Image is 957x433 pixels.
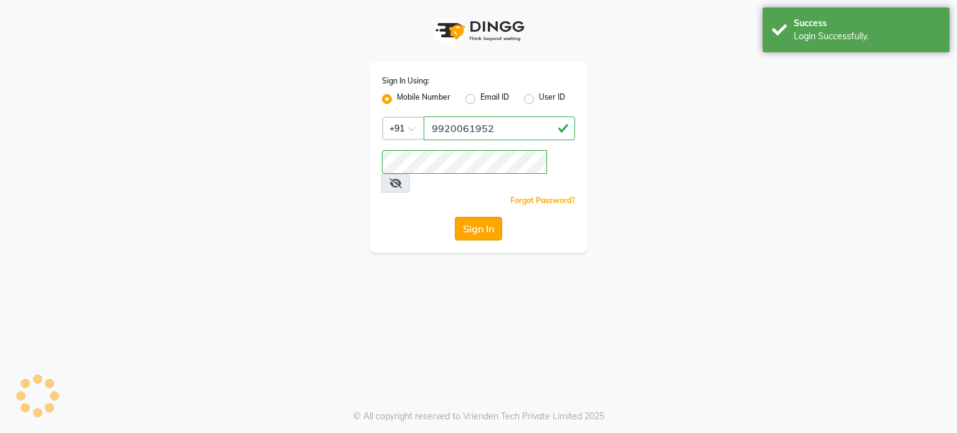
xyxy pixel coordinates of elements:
[480,92,509,107] label: Email ID
[382,150,547,174] input: Username
[510,196,575,205] a: Forgot Password?
[794,30,940,43] div: Login Successfully.
[397,92,450,107] label: Mobile Number
[794,17,940,30] div: Success
[424,117,575,140] input: Username
[539,92,565,107] label: User ID
[455,217,502,240] button: Sign In
[382,75,429,87] label: Sign In Using:
[429,12,528,49] img: logo1.svg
